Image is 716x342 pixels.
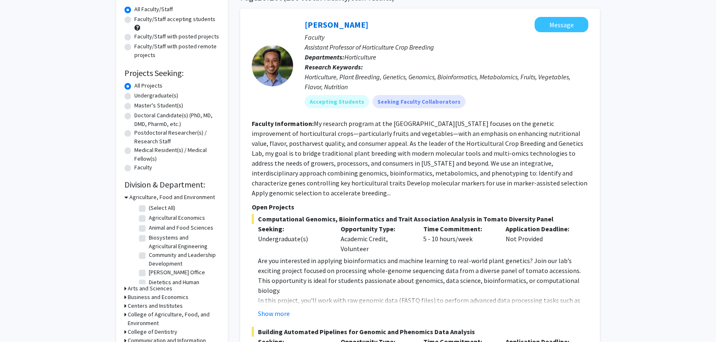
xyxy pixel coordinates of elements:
[134,32,219,41] label: Faculty/Staff with posted projects
[149,223,213,232] label: Animal and Food Sciences
[305,53,344,61] b: Departments:
[134,81,162,90] label: All Projects
[134,5,173,14] label: All Faculty/Staff
[344,53,376,61] span: Horticulture
[258,234,328,244] div: Undergraduate(s)
[252,214,588,224] span: Computational Genomics, Bioinformatics and Trait Association Analysis in Tomato Diversity Panel
[258,309,290,318] button: Show more
[134,128,220,146] label: Postdoctoral Researcher(s) / Research Staff
[252,119,314,128] b: Faculty Information:
[305,19,368,30] a: [PERSON_NAME]
[334,224,417,254] div: Academic Credit, Volunteer
[506,224,576,234] p: Application Deadline:
[258,224,328,234] p: Seeking:
[252,202,588,212] p: Open Projects
[134,15,215,24] label: Faculty/Staff accepting students
[149,204,175,212] label: (Select All)
[128,302,183,310] h3: Centers and Institutes
[134,146,220,163] label: Medical Resident(s) / Medical Fellow(s)
[252,119,587,197] fg-read-more: My research program at the [GEOGRAPHIC_DATA][US_STATE] focuses on the genetic improvement of hort...
[129,193,215,202] h3: Agriculture, Food and Environment
[128,293,189,302] h3: Business and Economics
[124,68,220,78] h2: Projects Seeking:
[134,111,220,128] label: Doctoral Candidate(s) (PhD, MD, DMD, PharmD, etc.)
[258,256,588,295] p: Are you interested in applying bioinformatics and machine learning to real-world plant genetics? ...
[305,32,588,42] p: Faculty
[149,251,217,268] label: Community and Leadership Development
[535,17,588,32] button: Message Manoj Sapkota
[149,268,205,277] label: [PERSON_NAME] Office
[423,224,494,234] p: Time Commitment:
[417,224,500,254] div: 5 - 10 hours/week
[499,224,582,254] div: Not Provided
[372,95,465,108] mat-chip: Seeking Faculty Collaborators
[305,63,363,71] b: Research Keywords:
[341,224,411,234] p: Opportunity Type:
[6,305,35,336] iframe: Chat
[134,42,220,59] label: Faculty/Staff with posted remote projects
[134,101,183,110] label: Master's Student(s)
[128,328,177,336] h3: College of Dentistry
[149,278,217,295] label: Dietetics and Human Nutrition
[128,284,172,293] h3: Arts and Sciences
[305,95,369,108] mat-chip: Accepting Students
[149,214,205,222] label: Agricultural Economics
[305,72,588,92] div: Horticulture, Plant Breeding, Genetics, Genomics, Bioinformatics, Metabolomics, Fruits, Vegetable...
[305,42,588,52] p: Assistant Professor of Horticulture Crop Breeding
[134,163,152,172] label: Faculty
[128,310,220,328] h3: College of Agriculture, Food, and Environment
[124,180,220,190] h2: Division & Department:
[252,327,588,337] span: Building Automated Pipelines for Genomic and Phenomics Data Analysis
[134,91,178,100] label: Undergraduate(s)
[149,233,217,251] label: Biosystems and Agricultural Engineering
